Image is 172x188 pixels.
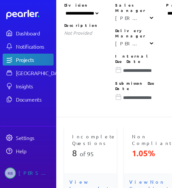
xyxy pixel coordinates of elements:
[115,28,159,38] p: Delivery Manager
[132,133,169,146] p: Non Compliant
[64,23,108,28] p: Description
[115,2,159,13] p: Sales Manager
[6,10,54,19] a: Dashboard
[3,132,54,144] a: Settings
[16,43,53,50] div: Notifications
[16,134,53,141] div: Settings
[3,165,54,181] a: RB[PERSON_NAME]
[72,148,109,159] p: of
[64,30,92,36] span: Not Provided
[16,148,53,154] div: Help
[16,96,53,103] div: Documents
[3,93,54,105] a: Documents
[115,53,159,64] p: Internal Due Date
[16,83,53,89] div: Insights
[115,67,159,74] input: Please choose a due date
[3,54,54,66] a: Projects
[5,167,16,179] span: Ryan Baird
[132,148,169,159] p: 1.05%
[16,70,65,76] div: [GEOGRAPHIC_DATA]
[3,80,54,92] a: Insights
[115,94,159,101] input: Please choose a due date
[72,148,80,158] span: 8
[19,167,52,179] div: [PERSON_NAME]
[16,30,53,36] div: Dashboard
[115,15,142,21] div: [PERSON_NAME]
[64,2,108,8] p: Division
[3,145,54,157] a: Help
[115,80,159,91] p: Submisson Due Date
[115,40,142,47] div: [PERSON_NAME]
[3,67,54,79] a: [GEOGRAPHIC_DATA]
[16,56,53,63] div: Projects
[3,40,54,52] a: Notifications
[3,27,54,39] a: Dashboard
[72,133,109,146] p: Incomplete Questions
[87,150,94,157] span: 95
